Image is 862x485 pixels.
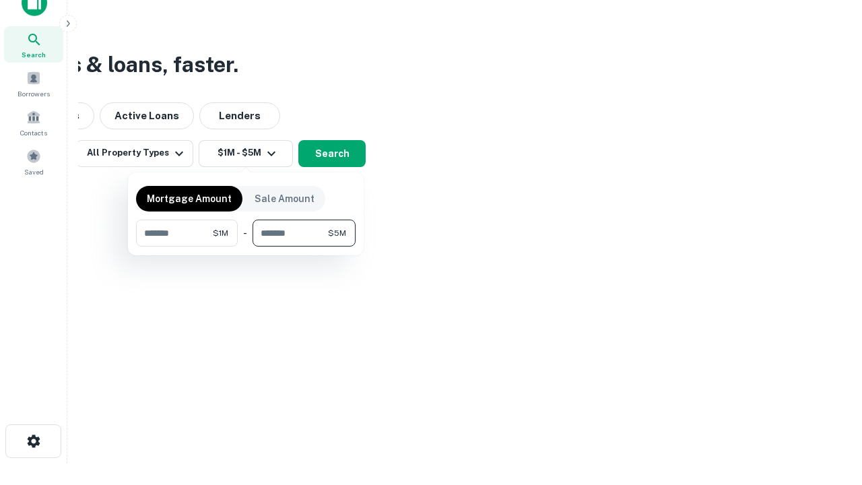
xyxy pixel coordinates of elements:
[243,220,247,247] div: -
[795,377,862,442] iframe: Chat Widget
[213,227,228,239] span: $1M
[147,191,232,206] p: Mortgage Amount
[328,227,346,239] span: $5M
[255,191,314,206] p: Sale Amount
